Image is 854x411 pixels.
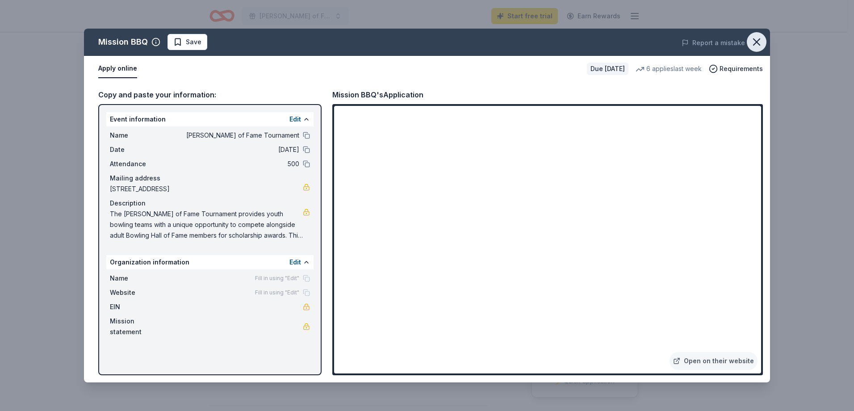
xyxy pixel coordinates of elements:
span: [DATE] [170,144,299,155]
span: [STREET_ADDRESS] [110,184,303,194]
span: Fill in using "Edit" [255,275,299,282]
span: Name [110,130,170,141]
span: Website [110,287,170,298]
span: Name [110,273,170,284]
div: Organization information [106,255,314,269]
span: Mission statement [110,316,170,337]
span: Fill in using "Edit" [255,289,299,296]
button: Edit [289,114,301,125]
span: 500 [170,159,299,169]
span: The [PERSON_NAME] of Fame Tournament provides youth bowling teams with a unique opportunity to co... [110,209,303,241]
div: Event information [106,112,314,126]
button: Edit [289,257,301,268]
div: 6 applies last week [636,63,702,74]
span: EIN [110,302,170,312]
button: Save [167,34,207,50]
span: Attendance [110,159,170,169]
div: Copy and paste your information: [98,89,322,101]
span: Date [110,144,170,155]
a: Open on their website [670,352,758,370]
div: Mailing address [110,173,310,184]
button: Report a mistake [682,38,745,48]
div: Mission BBQ's Application [332,89,423,101]
div: Description [110,198,310,209]
span: Requirements [720,63,763,74]
div: Due [DATE] [587,63,628,75]
span: [PERSON_NAME] of Fame Tournament [170,130,299,141]
button: Requirements [709,63,763,74]
span: Save [186,37,201,47]
button: Apply online [98,59,137,78]
div: Mission BBQ [98,35,148,49]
